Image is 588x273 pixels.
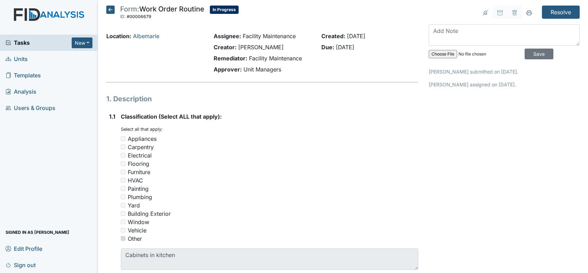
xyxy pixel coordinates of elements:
span: Templates [6,70,41,81]
input: Vehicle [121,228,125,232]
span: Unit Managers [243,66,281,73]
input: Flooring [121,161,125,166]
div: Painting [128,185,149,193]
span: [DATE] [347,33,365,40]
a: Tasks [6,39,72,47]
span: Classification (Select ALL that apply): [121,113,222,120]
input: Yard [121,203,125,207]
span: Facility Maintenance [243,33,296,40]
div: Plumbing [128,193,152,201]
span: Edit Profile [6,243,42,254]
div: Other [128,234,142,243]
div: Yard [128,201,140,210]
input: Building Exterior [121,211,125,216]
strong: Assignee: [214,33,241,40]
div: Window [128,218,149,226]
div: Carpentry [128,143,154,151]
span: Users & Groups [6,103,55,113]
small: Select all that apply: [121,127,163,132]
div: Work Order Routine [120,6,204,21]
strong: Creator: [214,44,237,51]
input: Other [121,236,125,241]
strong: Remediator: [214,55,247,62]
input: Electrical [121,153,125,157]
h1: 1. Description [106,94,418,104]
p: [PERSON_NAME] submitted on [DATE]. [429,68,580,75]
input: Window [121,220,125,224]
strong: Created: [321,33,345,40]
div: Building Exterior [128,210,171,218]
span: In Progress [210,6,239,14]
span: Units [6,54,28,65]
span: #00006679 [127,14,151,19]
span: Sign out [6,259,36,270]
span: Form: [120,5,139,13]
span: ID: [120,14,126,19]
p: [PERSON_NAME] assigned on [DATE]. [429,81,580,88]
span: Facility Maintenance [249,55,302,62]
span: Signed in as [PERSON_NAME] [6,227,69,238]
input: Resolve [542,6,580,19]
div: Flooring [128,160,149,168]
a: Albemarle [133,33,159,40]
div: Electrical [128,151,152,160]
input: Appliances [121,136,125,141]
textarea: Cabinets in kitchen [121,248,418,270]
strong: Location: [106,33,131,40]
label: 1.1 [109,112,115,121]
div: Furniture [128,168,150,176]
input: Painting [121,186,125,191]
input: Save [525,49,553,59]
span: [PERSON_NAME] [238,44,284,51]
button: New [72,37,92,48]
input: Furniture [121,170,125,174]
input: Plumbing [121,195,125,199]
strong: Due: [321,44,334,51]
div: Appliances [128,135,157,143]
div: Vehicle [128,226,146,234]
input: HVAC [121,178,125,182]
input: Carpentry [121,145,125,149]
span: [DATE] [336,44,354,51]
strong: Approver: [214,66,242,73]
span: Analysis [6,86,36,97]
div: HVAC [128,176,143,185]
